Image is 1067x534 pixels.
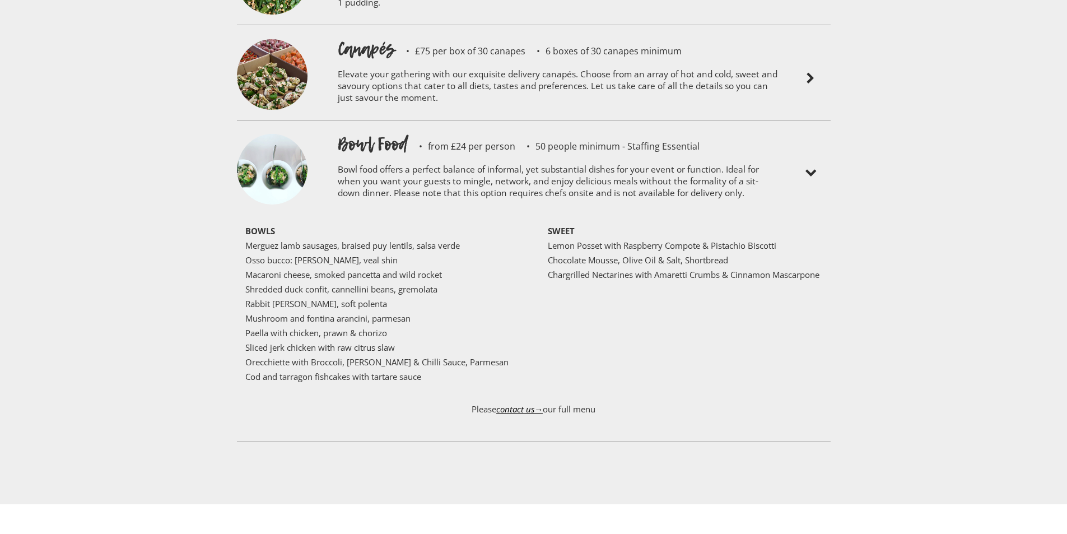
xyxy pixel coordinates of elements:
[245,314,520,323] p: Mushroom and fontina arancini, parmesan
[548,241,822,250] p: Lemon Posset with Raspberry Compote & Pistachio Biscotti
[245,372,520,381] p: Cod and tarragon fishcakes with tartare sauce
[237,393,831,436] p: Please our full menu
[338,36,395,61] h1: Canapés
[245,343,520,352] p: Sliced jerk chicken with raw citrus slaw
[408,142,515,151] p: from £24 per person
[338,156,780,210] p: Bowl food offers a perfect balance of informal, yet substantial dishes for your event or function...
[338,61,780,114] p: Elevate your gathering with our exquisite delivery canapés. Choose from an array of hot and cold,...
[245,270,520,279] p: Macaroni cheese, smoked pancetta and wild rocket
[245,241,520,250] p: Merguez lamb sausages, braised puy lentils, salsa verde
[338,132,408,156] h1: Bowl Food
[395,47,525,55] p: £75 per box of 30 canapes
[548,270,822,279] p: Chargrilled Nectarines with Amaretti Crumbs & Cinnamon Mascarpone
[496,403,543,415] a: contact us→
[515,142,700,151] p: 50 people minimum - Staffing Essential
[525,47,682,55] p: 6 boxes of 30 canapes minimum
[245,357,520,366] p: Orecchiette with Broccoli, [PERSON_NAME] & Chilli Sauce, Parmesan
[548,256,822,264] p: Chocolate Mousse, Olive Oil & Salt, Shortbread
[245,285,520,294] p: Shredded duck confit, cannellini beans, gremolata
[245,299,520,308] p: Rabbit [PERSON_NAME], soft polenta
[245,256,520,264] p: Osso bucco: [PERSON_NAME], veal shin
[245,225,275,236] strong: BOWLS
[245,328,520,337] p: Paella with chicken, prawn & chorizo
[548,225,575,236] strong: SWEET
